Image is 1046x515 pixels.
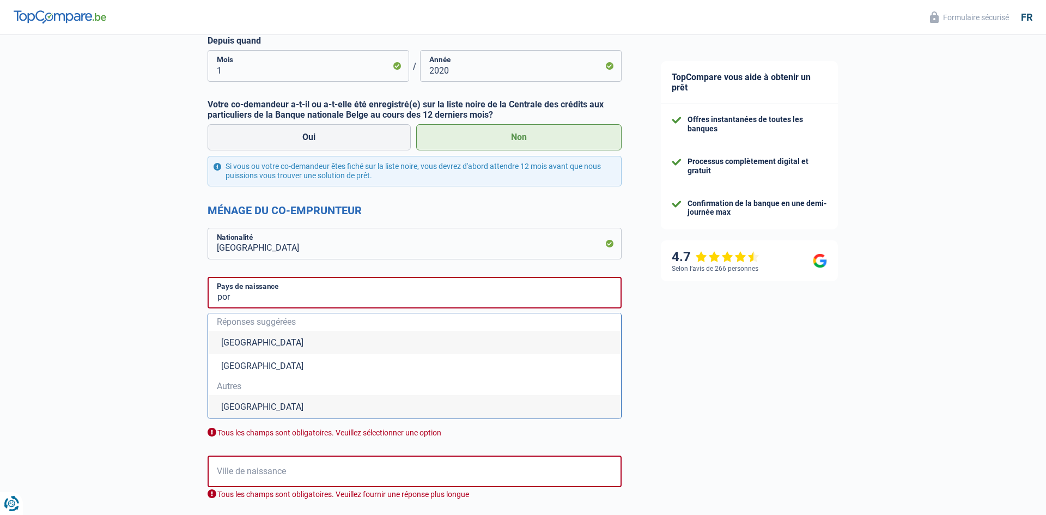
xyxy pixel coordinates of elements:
[688,199,827,217] div: Confirmation de la banque en une demi-journée max
[672,265,758,272] div: Selon l’avis de 266 personnes
[208,354,621,378] li: [GEOGRAPHIC_DATA]
[208,99,622,120] label: Votre co-demandeur a-t-il ou a-t-elle été enregistré(e) sur la liste noire de la Centrale des cré...
[208,50,409,82] input: MM
[208,228,622,259] input: Belgique
[661,61,838,104] div: TopCompare vous aide à obtenir un prêt
[1021,11,1032,23] div: fr
[208,489,622,500] div: Tous les champs sont obligatoires. Veuillez fournir une réponse plus longue
[672,249,759,265] div: 4.7
[208,124,411,150] label: Oui
[217,382,612,391] span: Autres
[409,61,420,71] span: /
[208,277,622,308] input: Belgique
[14,10,106,23] img: TopCompare Logo
[217,318,612,326] span: Réponses suggérées
[208,156,622,186] div: Si vous ou votre co-demandeur êtes fiché sur la liste noire, vous devrez d'abord attendre 12 mois...
[208,331,621,354] li: [GEOGRAPHIC_DATA]
[688,115,827,134] div: Offres instantanées de toutes les banques
[416,124,622,150] label: Non
[688,157,827,175] div: Processus complètement digital et gratuit
[923,8,1015,26] button: Formulaire sécurisé
[208,428,622,438] div: Tous les champs sont obligatoires. Veuillez sélectionner une option
[420,50,622,82] input: AAAA
[208,204,622,217] h2: Ménage du co-emprunteur
[208,395,621,419] li: [GEOGRAPHIC_DATA]
[208,35,622,46] label: Depuis quand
